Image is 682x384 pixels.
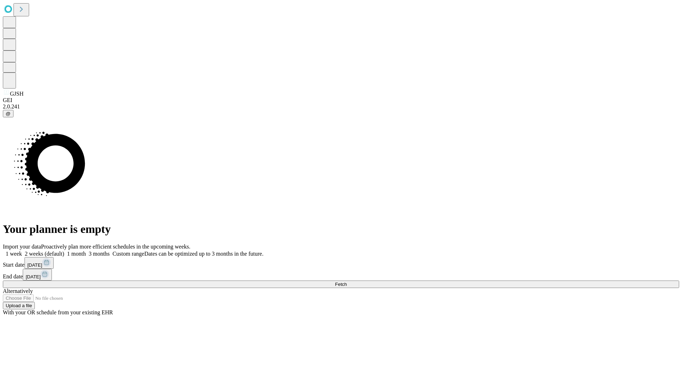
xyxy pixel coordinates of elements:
div: End date [3,269,679,281]
span: [DATE] [27,262,42,268]
button: [DATE] [23,269,52,281]
button: Upload a file [3,302,35,309]
span: Proactively plan more efficient schedules in the upcoming weeks. [41,244,190,250]
div: Start date [3,257,679,269]
h1: Your planner is empty [3,223,679,236]
span: @ [6,111,11,116]
span: Import your data [3,244,41,250]
span: 2 weeks (default) [25,251,64,257]
span: GJSH [10,91,23,97]
span: 1 week [6,251,22,257]
span: 3 months [89,251,110,257]
button: @ [3,110,13,117]
span: With your OR schedule from your existing EHR [3,309,113,315]
span: Dates can be optimized up to 3 months in the future. [144,251,263,257]
span: 1 month [67,251,86,257]
span: [DATE] [26,274,40,279]
button: Fetch [3,281,679,288]
span: Alternatively [3,288,33,294]
div: GEI [3,97,679,103]
button: [DATE] [25,257,54,269]
span: Fetch [335,282,347,287]
span: Custom range [113,251,144,257]
div: 2.0.241 [3,103,679,110]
